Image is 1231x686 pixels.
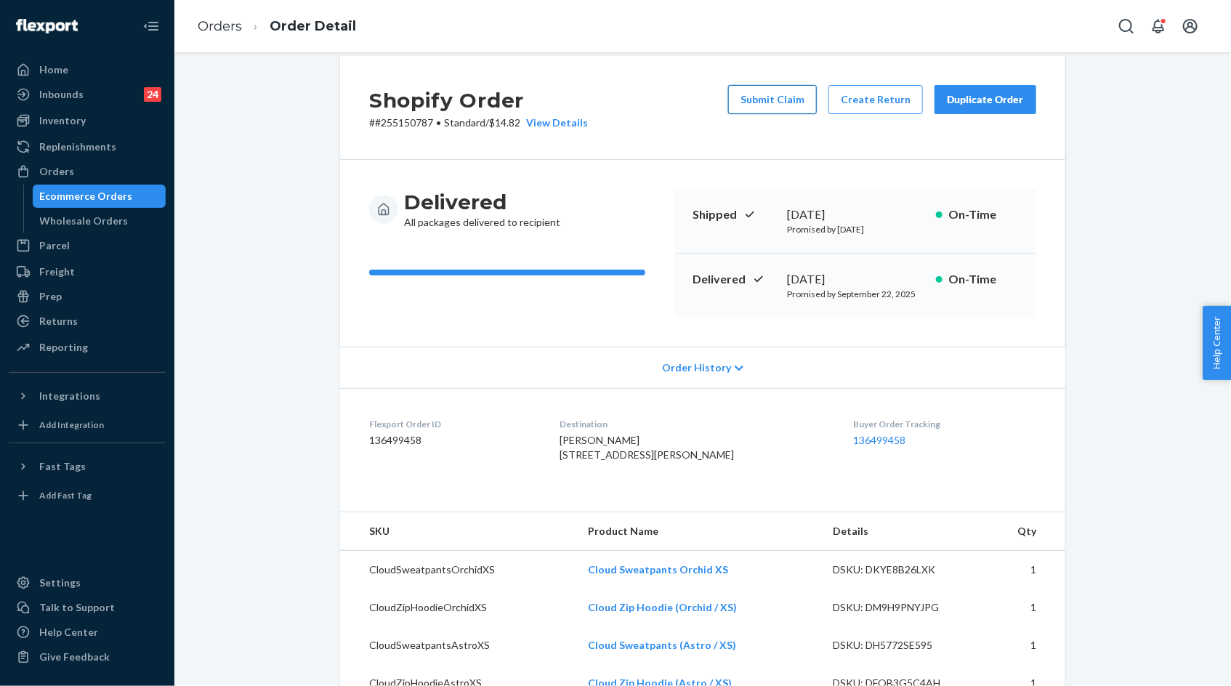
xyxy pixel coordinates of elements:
button: Open notifications [1144,12,1173,41]
a: Cloud Sweatpants Orchid XS [588,563,728,576]
span: Standard [444,116,485,129]
div: Freight [39,265,75,279]
a: Prep [9,285,166,308]
div: Home [39,62,68,77]
a: Freight [9,260,166,283]
div: Talk to Support [39,600,115,615]
p: Shipped [693,206,775,223]
dt: Buyer Order Tracking [853,418,1036,430]
th: Qty [981,512,1066,551]
h2: Shopify Order [369,85,588,116]
div: Replenishments [39,140,116,154]
button: Create Return [828,85,923,114]
button: Duplicate Order [935,85,1036,114]
img: Flexport logo [16,19,78,33]
div: Give Feedback [39,650,110,664]
div: [DATE] [787,206,924,223]
dt: Destination [560,418,831,430]
button: Help Center [1203,306,1231,380]
td: 1 [981,551,1066,589]
a: Add Fast Tag [9,484,166,507]
p: Promised by September 22, 2025 [787,288,924,300]
button: Open account menu [1176,12,1205,41]
div: DSKU: DKYE8B26LXK [833,562,969,577]
a: 136499458 [853,434,905,446]
span: Order History [662,360,731,375]
td: 1 [981,626,1066,664]
div: Inbounds [39,87,84,102]
a: Ecommerce Orders [33,185,166,208]
dt: Flexport Order ID [369,418,537,430]
a: Cloud Zip Hoodie (Orchid / XS) [588,601,737,613]
span: [PERSON_NAME] [STREET_ADDRESS][PERSON_NAME] [560,434,735,461]
div: Duplicate Order [947,92,1024,107]
th: Details [821,512,981,551]
div: [DATE] [787,271,924,288]
div: Add Integration [39,419,104,431]
a: Help Center [9,621,166,644]
ol: breadcrumbs [186,5,368,48]
div: Returns [39,314,78,328]
div: Inventory [39,113,86,128]
div: 24 [144,87,161,102]
p: # #255150787 / $14.82 [369,116,588,130]
div: DSKU: DM9H9PNYJPG [833,600,969,615]
p: Promised by [DATE] [787,223,924,235]
div: Help Center [39,625,98,639]
div: DSKU: DH5772SE595 [833,638,969,653]
a: Replenishments [9,135,166,158]
td: CloudSweatpantsAstroXS [340,626,576,664]
a: Inventory [9,109,166,132]
td: CloudZipHoodieOrchidXS [340,589,576,626]
button: Submit Claim [728,85,817,114]
div: Prep [39,289,62,304]
button: Fast Tags [9,455,166,478]
a: Settings [9,571,166,594]
a: Orders [9,160,166,183]
a: Orders [198,18,242,34]
a: Home [9,58,166,81]
div: Settings [39,576,81,590]
a: Cloud Sweatpants (Astro / XS) [588,639,736,651]
a: Returns [9,310,166,333]
p: On-Time [948,206,1019,223]
div: Add Fast Tag [39,489,92,501]
h3: Delivered [404,189,560,215]
a: Parcel [9,234,166,257]
span: • [436,116,441,129]
button: Integrations [9,384,166,408]
button: View Details [520,116,588,130]
div: Orders [39,164,74,179]
div: Ecommerce Orders [40,189,133,203]
td: CloudSweatpantsOrchidXS [340,551,576,589]
div: Reporting [39,340,88,355]
div: Wholesale Orders [40,214,129,228]
td: 1 [981,589,1066,626]
div: Integrations [39,389,100,403]
p: On-Time [948,271,1019,288]
button: Open Search Box [1112,12,1141,41]
button: Close Navigation [137,12,166,41]
dd: 136499458 [369,433,537,448]
a: Wholesale Orders [33,209,166,233]
th: Product Name [576,512,821,551]
a: Talk to Support [9,596,166,619]
a: Inbounds24 [9,83,166,106]
a: Add Integration [9,413,166,437]
a: Reporting [9,336,166,359]
button: Give Feedback [9,645,166,669]
div: Fast Tags [39,459,86,474]
a: Order Detail [270,18,356,34]
div: All packages delivered to recipient [404,189,560,230]
p: Delivered [693,271,775,288]
div: Parcel [39,238,70,253]
th: SKU [340,512,576,551]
